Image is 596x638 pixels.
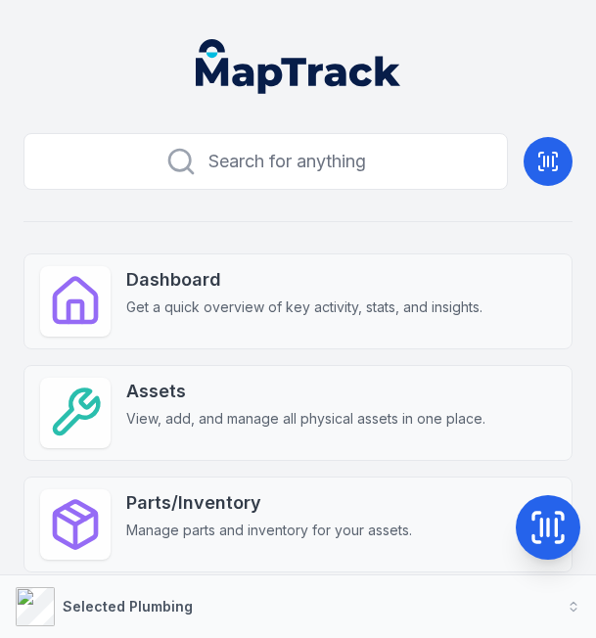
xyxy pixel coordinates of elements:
[23,477,573,572] a: Parts/InventoryManage parts and inventory for your assets.
[180,39,417,94] nav: Global
[126,489,412,517] strong: Parts/Inventory
[126,521,412,540] span: Manage parts and inventory for your assets.
[23,365,573,461] a: AssetsView, add, and manage all physical assets in one place.
[208,148,366,175] span: Search for anything
[126,378,485,405] strong: Assets
[126,409,485,429] span: View, add, and manage all physical assets in one place.
[23,133,508,190] button: Search for anything
[23,253,573,349] a: DashboardGet a quick overview of key activity, stats, and insights.
[63,598,193,615] strong: Selected Plumbing
[126,297,482,317] span: Get a quick overview of key activity, stats, and insights.
[126,266,482,294] strong: Dashboard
